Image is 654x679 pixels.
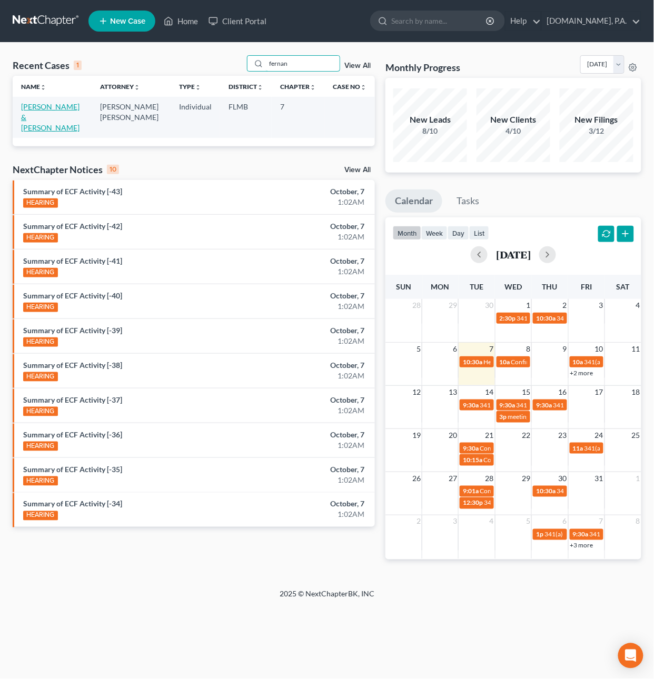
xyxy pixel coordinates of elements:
[562,299,568,312] span: 2
[483,358,506,366] span: Hearing
[500,401,516,409] span: 9:30a
[203,12,272,31] a: Client Portal
[23,442,58,451] div: HEARING
[598,299,605,312] span: 3
[280,83,316,91] a: Chapterunfold_more
[452,343,458,355] span: 6
[536,487,556,495] span: 10:30a
[23,465,122,474] a: Summary of ECF Activity [-35]
[110,17,145,25] span: New Case
[463,444,479,452] span: 9:30a
[536,401,552,409] span: 9:30a
[447,189,489,213] a: Tasks
[257,84,263,91] i: unfold_more
[598,515,605,528] span: 7
[484,386,495,398] span: 14
[560,126,633,136] div: 3/12
[470,282,484,291] span: Tue
[553,401,594,409] span: 341(a) meeting
[525,515,531,528] span: 5
[257,325,364,336] div: October, 7
[272,97,324,137] td: 7
[257,232,364,242] div: 1:02AM
[508,413,563,421] span: meeting of creditors
[23,233,58,243] div: HEARING
[257,395,364,405] div: October, 7
[505,282,522,291] span: Wed
[23,511,58,521] div: HEARING
[521,386,531,398] span: 15
[477,126,550,136] div: 4/10
[411,472,422,485] span: 26
[344,166,371,174] a: View All
[310,84,316,91] i: unfold_more
[500,413,507,421] span: 3p
[23,500,122,508] a: Summary of ECF Activity [-34]
[469,226,489,240] button: list
[23,395,122,404] a: Summary of ECF Activity [-37]
[27,589,627,608] div: 2025 © NextChapterBK, INC
[525,343,531,355] span: 8
[257,440,364,451] div: 1:02AM
[521,429,531,442] span: 22
[257,499,364,510] div: October, 7
[92,97,171,137] td: [PERSON_NAME] [PERSON_NAME]
[257,197,364,207] div: 1:02AM
[573,444,583,452] span: 11a
[573,531,589,538] span: 9:30a
[452,515,458,528] span: 3
[415,515,422,528] span: 2
[584,444,626,452] span: 341(a) meeting
[448,226,469,240] button: day
[100,83,140,91] a: Attorneyunfold_more
[179,83,201,91] a: Typeunfold_more
[557,314,598,322] span: 341(a) meeting
[463,487,479,495] span: 9:01a
[257,371,364,381] div: 1:02AM
[257,475,364,485] div: 1:02AM
[257,291,364,301] div: October, 7
[517,314,559,322] span: 341(a) meeting
[229,83,263,91] a: Districtunfold_more
[635,472,641,485] span: 1
[257,256,364,266] div: October, 7
[23,476,58,486] div: HEARING
[480,444,539,452] span: Confirmation hearing
[396,282,411,291] span: Sun
[257,464,364,475] div: October, 7
[560,114,633,126] div: New Filings
[23,361,122,370] a: Summary of ECF Activity [-38]
[631,386,641,398] span: 18
[411,299,422,312] span: 28
[558,386,568,398] span: 16
[195,84,201,91] i: unfold_more
[581,282,592,291] span: Fri
[415,343,422,355] span: 5
[21,83,46,91] a: Nameunfold_more
[23,372,58,382] div: HEARING
[257,301,364,312] div: 1:02AM
[257,266,364,277] div: 1:02AM
[480,487,539,495] span: Confirmation hearing
[517,401,558,409] span: 341(a) meeting
[542,12,641,31] a: [DOMAIN_NAME], P.A.
[484,472,495,485] span: 28
[134,84,140,91] i: unfold_more
[257,186,364,197] div: October, 7
[23,326,122,335] a: Summary of ECF Activity [-39]
[506,12,541,31] a: Help
[557,487,598,495] span: 341(a) meeting
[594,386,605,398] span: 17
[344,62,371,69] a: View All
[594,429,605,442] span: 24
[594,472,605,485] span: 31
[521,472,531,485] span: 29
[411,386,422,398] span: 12
[448,429,458,442] span: 20
[463,358,482,366] span: 10:30a
[257,221,364,232] div: October, 7
[463,456,482,464] span: 10:15a
[23,291,122,300] a: Summary of ECF Activity [-40]
[23,256,122,265] a: Summary of ECF Activity [-41]
[257,430,364,440] div: October, 7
